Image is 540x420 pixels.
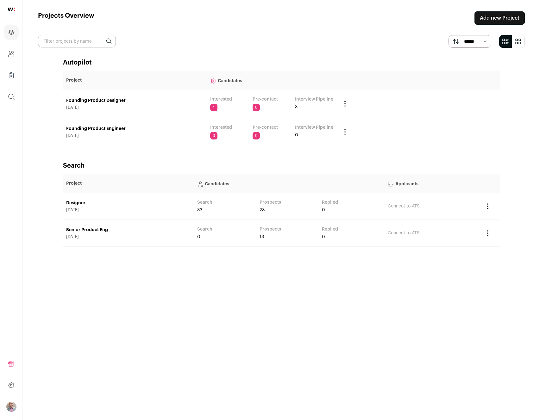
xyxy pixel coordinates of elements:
span: [DATE] [66,234,191,239]
img: wellfound-shorthand-0d5821cbd27db2630d0214b213865d53afaa358527fdda9d0ea32b1df1b89c2c.svg [8,8,15,11]
a: Designer [66,200,191,206]
span: 0 [197,234,200,240]
h1: Projects Overview [38,11,94,25]
a: Search [197,199,212,206]
p: Candidates [197,177,381,190]
p: Applicants [388,177,478,190]
a: Founding Product Designer [66,97,204,104]
button: Open dropdown [6,402,16,412]
span: 3 [295,104,298,110]
span: 33 [197,207,202,213]
h2: Autopilot [63,58,500,67]
a: Company Lists [4,68,19,83]
a: Projects [4,25,19,40]
a: Replied [322,226,338,232]
a: Company and ATS Settings [4,46,19,61]
span: 13 [260,234,264,240]
a: Connect to ATS [388,231,420,235]
a: Search [197,226,212,232]
a: Interview Pipeline [295,124,333,131]
a: Interview Pipeline [295,96,333,102]
button: Project Actions [341,128,349,136]
a: Connect to ATS [388,204,420,208]
a: Interested [210,124,232,131]
p: Project [66,77,204,83]
span: [DATE] [66,133,204,138]
span: 0 [295,132,298,138]
img: 190284-medium_jpg [6,402,16,412]
a: Pre-contact [253,124,278,131]
a: Founding Product Engineer [66,126,204,132]
h2: Search [63,161,500,170]
input: Filter projects by name [38,35,116,47]
a: Interested [210,96,232,102]
a: Pre-contact [253,96,278,102]
button: Project Actions [484,202,492,210]
span: 0 [322,234,325,240]
p: Project [66,180,191,187]
span: [DATE] [66,207,191,213]
a: Prospects [260,199,281,206]
a: Prospects [260,226,281,232]
span: 1 [210,104,217,111]
span: 0 [210,132,217,139]
span: 0 [253,132,260,139]
span: 0 [322,207,325,213]
span: [DATE] [66,105,204,110]
button: Project Actions [484,229,492,237]
button: Project Actions [341,100,349,108]
p: Candidates [210,74,335,87]
span: 0 [253,104,260,111]
a: Add new Project [474,11,525,25]
a: Replied [322,199,338,206]
a: Senior Product Eng [66,227,191,233]
span: 28 [260,207,265,213]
